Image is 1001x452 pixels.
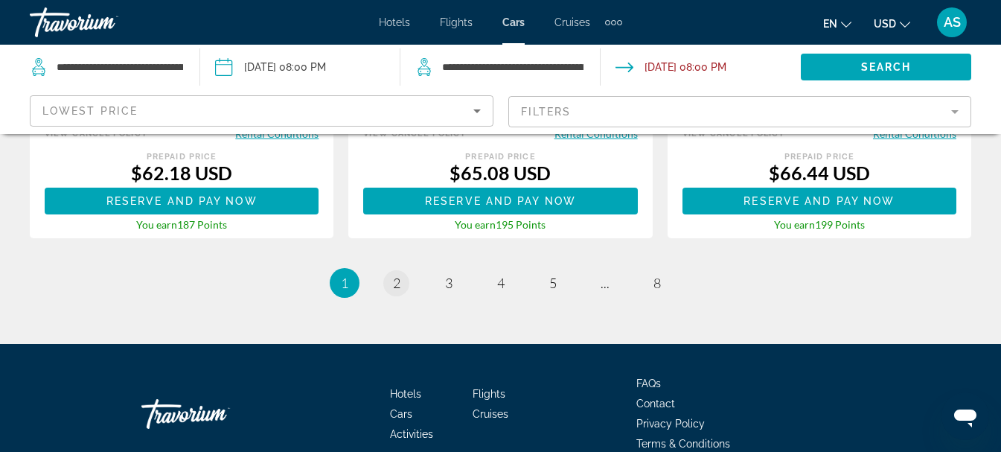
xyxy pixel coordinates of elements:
[743,195,895,207] span: Reserve and pay now
[425,195,576,207] span: Reserve and pay now
[177,218,227,231] span: 187 Points
[823,18,837,30] span: en
[933,7,971,38] button: User Menu
[393,275,400,291] span: 2
[496,218,546,231] span: 195 Points
[502,16,525,28] a: Cars
[861,61,912,73] span: Search
[636,438,730,450] a: Terms & Conditions
[615,45,726,89] button: Drop-off date: Sep 25, 2025 08:00 PM
[874,13,910,34] button: Change currency
[823,13,851,34] button: Change language
[473,408,508,420] a: Cruises
[941,392,989,440] iframe: Кнопка запуска окна обмена сообщениями
[774,218,815,231] span: You earn
[45,162,319,184] div: $62.18 USD
[445,275,452,291] span: 3
[549,275,557,291] span: 5
[682,162,956,184] div: $66.44 USD
[554,16,590,28] a: Cruises
[390,428,433,440] a: Activities
[636,418,705,430] a: Privacy Policy
[801,54,971,80] button: Search
[45,188,319,214] button: Reserve and pay now
[508,95,972,128] button: Filter
[45,152,319,162] div: Prepaid Price
[379,16,410,28] a: Hotels
[874,18,896,30] span: USD
[682,188,956,214] button: Reserve and pay now
[636,378,661,389] a: FAQs
[42,102,481,120] mat-select: Sort by
[653,275,661,291] span: 8
[363,152,637,162] div: Prepaid Price
[497,275,505,291] span: 4
[815,218,865,231] span: 199 Points
[363,162,637,184] div: $65.08 USD
[136,218,177,231] span: You earn
[636,398,675,410] a: Contact
[944,15,961,30] span: AS
[473,388,505,400] a: Flights
[601,275,610,291] span: ...
[455,218,496,231] span: You earn
[682,152,956,162] div: Prepaid Price
[363,188,637,214] button: Reserve and pay now
[605,10,622,34] button: Extra navigation items
[341,275,348,291] span: 1
[106,195,258,207] span: Reserve and pay now
[141,392,290,436] a: Travorium
[440,16,473,28] a: Flights
[30,3,179,42] a: Travorium
[30,268,971,298] nav: Pagination
[215,45,326,89] button: Pickup date: Sep 21, 2025 08:00 PM
[390,388,421,400] a: Hotels
[390,408,412,420] a: Cars
[42,105,138,117] span: Lowest Price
